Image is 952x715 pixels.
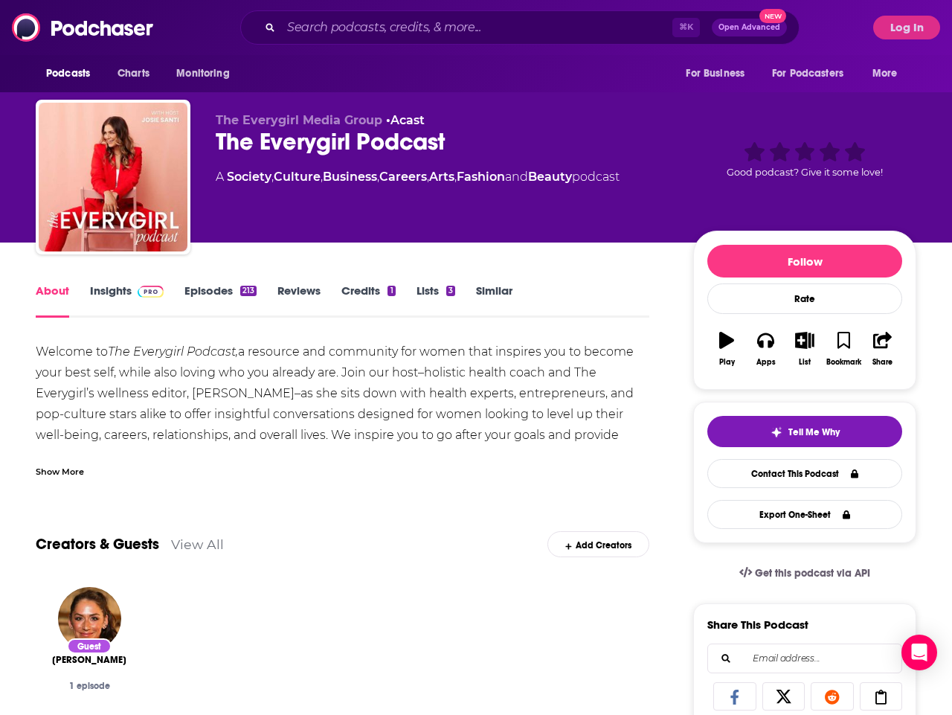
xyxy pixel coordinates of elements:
[727,555,882,591] a: Get this podcast via API
[176,63,229,84] span: Monitoring
[52,654,126,666] span: [PERSON_NAME]
[712,19,787,36] button: Open AdvancedNew
[771,426,782,438] img: tell me why sparkle
[281,16,672,39] input: Search podcasts, credits, & more...
[755,567,870,580] span: Get this podcast via API
[746,322,785,376] button: Apps
[377,170,379,184] span: ,
[271,170,274,184] span: ,
[713,682,756,711] a: Share on Facebook
[108,344,238,359] em: The Everygirl Podcast,
[429,170,454,184] a: Arts
[707,245,902,278] button: Follow
[166,60,248,88] button: open menu
[274,170,321,184] a: Culture
[826,358,861,367] div: Bookmark
[788,426,840,438] span: Tell Me Why
[707,618,808,632] h3: Share This Podcast
[720,644,890,673] input: Email address...
[772,63,843,84] span: For Podcasters
[672,18,700,37] span: ⌘ K
[387,286,395,296] div: 1
[184,283,257,318] a: Episodes213
[707,283,902,314] div: Rate
[872,63,898,84] span: More
[386,113,425,127] span: •
[52,654,126,666] a: Karena Dawn
[416,283,455,318] a: Lists3
[811,682,854,711] a: Share on Reddit
[277,283,321,318] a: Reviews
[118,63,149,84] span: Charts
[171,536,224,552] a: View All
[693,113,916,205] div: Good podcast? Give it some love!
[341,283,395,318] a: Credits1
[138,286,164,298] img: Podchaser Pro
[48,681,131,691] div: 1 episode
[860,682,903,711] a: Copy Link
[901,635,937,670] div: Open Intercom Messenger
[216,168,620,186] div: A podcast
[824,322,863,376] button: Bookmark
[872,358,892,367] div: Share
[675,60,763,88] button: open menu
[240,286,257,296] div: 213
[505,170,528,184] span: and
[323,170,377,184] a: Business
[762,682,805,711] a: Share on X/Twitter
[390,113,425,127] a: Acast
[727,167,883,178] span: Good podcast? Give it some love!
[90,283,164,318] a: InsightsPodchaser Pro
[762,60,865,88] button: open menu
[321,170,323,184] span: ,
[707,459,902,488] a: Contact This Podcast
[759,9,786,23] span: New
[36,60,109,88] button: open menu
[240,10,800,45] div: Search podcasts, credits, & more...
[12,13,155,42] img: Podchaser - Follow, Share and Rate Podcasts
[686,63,744,84] span: For Business
[863,322,902,376] button: Share
[547,531,649,557] div: Add Creators
[36,283,69,318] a: About
[39,103,187,251] img: The Everygirl Podcast
[67,638,112,654] div: Guest
[707,322,746,376] button: Play
[108,60,158,88] a: Charts
[873,16,940,39] button: Log In
[58,587,121,650] img: Karena Dawn
[427,170,429,184] span: ,
[707,416,902,447] button: tell me why sparkleTell Me Why
[799,358,811,367] div: List
[227,170,271,184] a: Society
[454,170,457,184] span: ,
[476,283,512,318] a: Similar
[379,170,427,184] a: Careers
[719,358,735,367] div: Play
[707,500,902,529] button: Export One-Sheet
[46,63,90,84] span: Podcasts
[216,113,382,127] span: The Everygirl Media Group
[718,24,780,31] span: Open Advanced
[457,170,505,184] a: Fashion
[446,286,455,296] div: 3
[756,358,776,367] div: Apps
[36,535,159,554] a: Creators & Guests
[707,644,902,673] div: Search followers
[36,342,649,591] div: Welcome to a resource and community for women that inspires you to become your best self, while a...
[528,170,572,184] a: Beauty
[785,322,824,376] button: List
[862,60,916,88] button: open menu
